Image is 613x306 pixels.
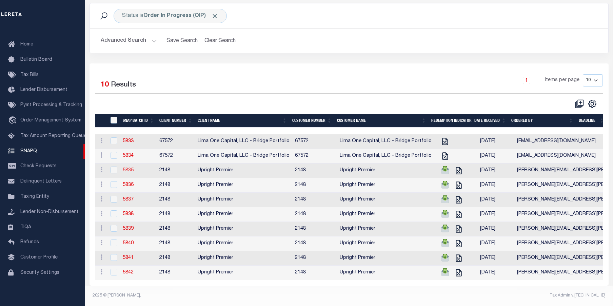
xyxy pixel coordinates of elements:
[20,164,57,169] span: Check Requests
[20,255,58,260] span: Customer Profile
[440,255,451,260] a: TPS Requested
[337,266,434,280] td: Upright Premier
[440,153,451,158] a: Tax Cert Requested
[123,212,134,216] a: 5838
[20,149,37,153] span: SNAPQ
[334,114,429,128] th: Customer Name: activate to sort column ascending
[337,134,434,149] td: Lima One Capital, LLC - Bridge Portfolio
[101,34,157,47] button: Advanced Search
[453,183,464,187] a: Tax Cert Requested
[157,251,195,266] td: 2148
[123,183,134,187] a: 5836
[123,197,134,202] a: 5837
[157,266,195,280] td: 2148
[523,77,530,84] a: 1
[453,226,464,231] a: Tax Cert Requested
[477,207,514,222] td: [DATE]
[292,236,337,251] td: 2148
[20,225,31,229] span: TIQA
[337,207,434,222] td: Upright Premier
[123,168,134,173] a: 5835
[292,164,337,178] td: 2148
[123,241,134,246] a: 5840
[440,270,451,275] a: TPS Requested
[120,114,157,128] th: SNAP BATCH ID: activate to sort column ascending
[143,13,218,19] b: Order In Progress (OIP)
[453,241,464,246] a: Tax Cert Requested
[477,164,514,178] td: [DATE]
[162,34,202,47] button: Save Search
[292,193,337,207] td: 2148
[114,9,227,23] div: Status is
[477,149,514,164] td: [DATE]
[477,178,514,193] td: [DATE]
[337,236,434,251] td: Upright Premier
[106,114,120,128] th: SNAPBatchId
[292,178,337,193] td: 2148
[477,193,514,207] td: [DATE]
[157,193,195,207] td: 2148
[440,183,451,187] a: TPS Requested
[477,266,514,280] td: [DATE]
[123,139,134,144] a: 5833
[123,226,134,231] a: 5839
[101,81,109,89] span: 10
[195,164,292,178] td: Upright Premier
[20,210,79,214] span: Lender Non-Disbursement
[123,255,134,260] a: 5841
[123,153,134,158] a: 5834
[20,134,86,138] span: Tax Amount Reporting Queue
[157,207,195,222] td: 2148
[477,134,514,149] td: [DATE]
[440,197,451,202] a: TPS Requested
[337,193,434,207] td: Upright Premier
[290,114,334,128] th: Customer Number: activate to sort column ascending
[337,149,434,164] td: Lima One Capital, LLC - Bridge Portfolio
[477,236,514,251] td: [DATE]
[429,114,472,128] th: Redemption Indicator
[20,57,52,62] span: Bulletin Board
[195,114,290,128] th: Client Name: activate to sort column ascending
[20,240,39,245] span: Refunds
[477,251,514,266] td: [DATE]
[440,226,451,231] a: TPS Requested
[20,73,39,77] span: Tax Bills
[195,207,292,222] td: Upright Premier
[195,266,292,280] td: Upright Premier
[195,251,292,266] td: Upright Premier
[292,149,337,164] td: 67572
[157,178,195,193] td: 2148
[453,212,464,216] a: Tax Cert Requested
[157,164,195,178] td: 2148
[453,255,464,260] a: Tax Cert Requested
[157,236,195,251] td: 2148
[20,118,81,123] span: Order Management System
[157,222,195,236] td: 2148
[337,251,434,266] td: Upright Premier
[354,292,606,299] div: Tax Admin v.[TECHNICAL_ID]
[453,270,464,275] a: Tax Cert Requested
[20,179,62,184] span: Delinquent Letters
[440,168,451,173] a: TPS Requested
[202,34,239,47] button: Clear Search
[472,114,509,128] th: Date Received: activate to sort column ascending
[211,13,218,20] span: Click to Remove
[292,251,337,266] td: 2148
[576,114,607,128] th: Deadline: activate to sort column ascending
[440,241,451,246] a: TPS Requested
[337,222,434,236] td: Upright Premier
[195,236,292,251] td: Upright Premier
[20,103,82,108] span: Pymt Processing & Tracking
[292,207,337,222] td: 2148
[111,80,136,91] label: Results
[337,164,434,178] td: Upright Premier
[8,116,19,125] i: travel_explore
[195,193,292,207] td: Upright Premier
[440,212,451,216] a: TPS Requested
[477,222,514,236] td: [DATE]
[157,134,195,149] td: 67572
[20,270,59,275] span: Security Settings
[337,178,434,193] td: Upright Premier
[195,149,292,164] td: Lima One Capital, LLC - Bridge Portfolio
[453,197,464,202] a: Tax Cert Requested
